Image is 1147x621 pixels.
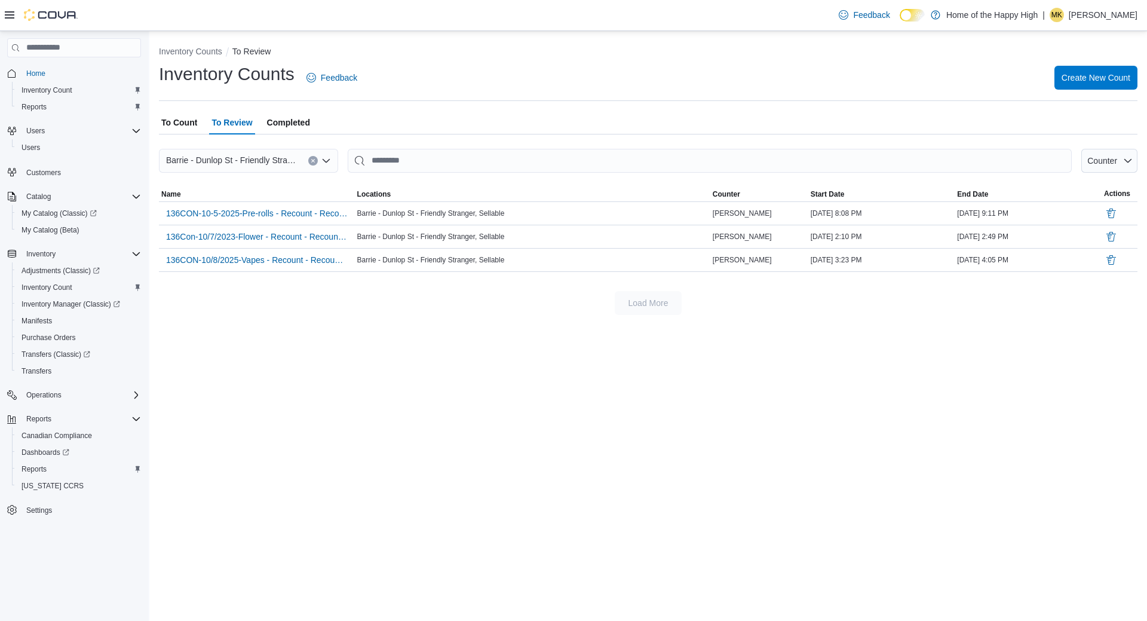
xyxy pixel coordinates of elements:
button: Load More [615,291,682,315]
a: Reports [17,100,51,114]
input: Dark Mode [900,9,925,22]
a: Transfers (Classic) [17,347,95,362]
span: To Count [161,111,197,134]
button: 136Con-10/7/2023-Flower - Recount - Recount - Recount - Recount - Recount [161,228,352,246]
span: Operations [22,388,141,402]
button: Purchase Orders [12,329,146,346]
a: My Catalog (Classic) [12,205,146,222]
span: Inventory Count [22,85,72,95]
div: Michael Kirkman [1050,8,1064,22]
span: Reports [22,412,141,426]
span: Purchase Orders [22,333,76,342]
button: Settings [2,501,146,519]
button: Users [12,139,146,156]
a: Transfers (Classic) [12,346,146,363]
a: Settings [22,503,57,518]
button: Operations [2,387,146,403]
a: Reports [17,462,51,476]
a: Feedback [302,66,362,90]
h1: Inventory Counts [159,62,295,86]
div: [DATE] 2:10 PM [808,230,955,244]
nav: Complex example [7,60,141,550]
button: Create New Count [1054,66,1137,90]
span: Customers [22,164,141,179]
span: Home [22,66,141,81]
button: Users [22,124,50,138]
span: Start Date [811,189,845,199]
button: Reports [2,411,146,427]
span: Reports [22,102,47,112]
span: Counter [1087,156,1117,166]
span: Adjustments (Classic) [22,266,100,276]
span: Transfers (Classic) [22,350,90,359]
button: Users [2,123,146,139]
span: 136CON-10-5-2025-Pre-rolls - Recount - Recount - Recount - Recount [166,207,348,219]
p: | [1042,8,1045,22]
span: My Catalog (Classic) [22,209,97,218]
span: Reports [22,464,47,474]
a: Users [17,140,45,155]
button: Catalog [22,189,56,204]
button: 136CON-10/8/2025-Vapes - Recount - Recount - Recount - Recount [161,251,352,269]
button: Inventory Count [12,279,146,296]
button: Delete [1104,253,1118,267]
button: Name [159,187,355,201]
span: Inventory Count [17,83,141,97]
span: [US_STATE] CCRS [22,481,84,491]
button: Canadian Compliance [12,427,146,444]
span: Catalog [22,189,141,204]
a: [US_STATE] CCRS [17,479,88,493]
p: [PERSON_NAME] [1069,8,1137,22]
div: Barrie - Dunlop St - Friendly Stranger, Sellable [355,230,710,244]
span: Manifests [22,316,52,326]
button: Catalog [2,188,146,205]
span: Barrie - Dunlop St - Friendly Stranger [166,153,296,167]
button: Inventory [22,247,60,261]
button: Customers [2,163,146,181]
span: Inventory Count [22,283,72,292]
a: Customers [22,166,66,180]
span: Transfers [17,364,141,378]
span: Locations [357,189,391,199]
span: Users [17,140,141,155]
span: Canadian Compliance [17,429,141,443]
span: Users [22,143,40,152]
button: To Review [232,47,271,56]
span: Counter [713,189,740,199]
span: Users [22,124,141,138]
span: Customers [26,168,61,178]
div: [DATE] 8:08 PM [808,206,955,221]
span: Purchase Orders [17,331,141,345]
span: Completed [267,111,310,134]
button: [US_STATE] CCRS [12,478,146,494]
a: Purchase Orders [17,331,81,345]
a: Home [22,66,50,81]
span: Actions [1104,189,1130,198]
a: My Catalog (Classic) [17,206,102,221]
nav: An example of EuiBreadcrumbs [159,45,1137,60]
div: [DATE] 9:11 PM [955,206,1102,221]
button: End Date [955,187,1102,201]
span: Reports [26,414,51,424]
span: Catalog [26,192,51,201]
span: Reports [17,100,141,114]
button: My Catalog (Beta) [12,222,146,238]
span: Dashboards [22,448,69,457]
span: Load More [628,297,668,309]
span: Transfers (Classic) [17,347,141,362]
p: Home of the Happy High [946,8,1038,22]
a: Dashboards [17,445,74,460]
span: Home [26,69,45,78]
button: Counter [710,187,808,201]
span: Dashboards [17,445,141,460]
span: Inventory [26,249,56,259]
button: Locations [355,187,710,201]
span: Feedback [321,72,357,84]
button: Delete [1104,206,1118,221]
span: Operations [26,390,62,400]
a: Inventory Manager (Classic) [12,296,146,313]
button: Inventory Count [12,82,146,99]
button: Transfers [12,363,146,380]
span: Inventory Count [17,280,141,295]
